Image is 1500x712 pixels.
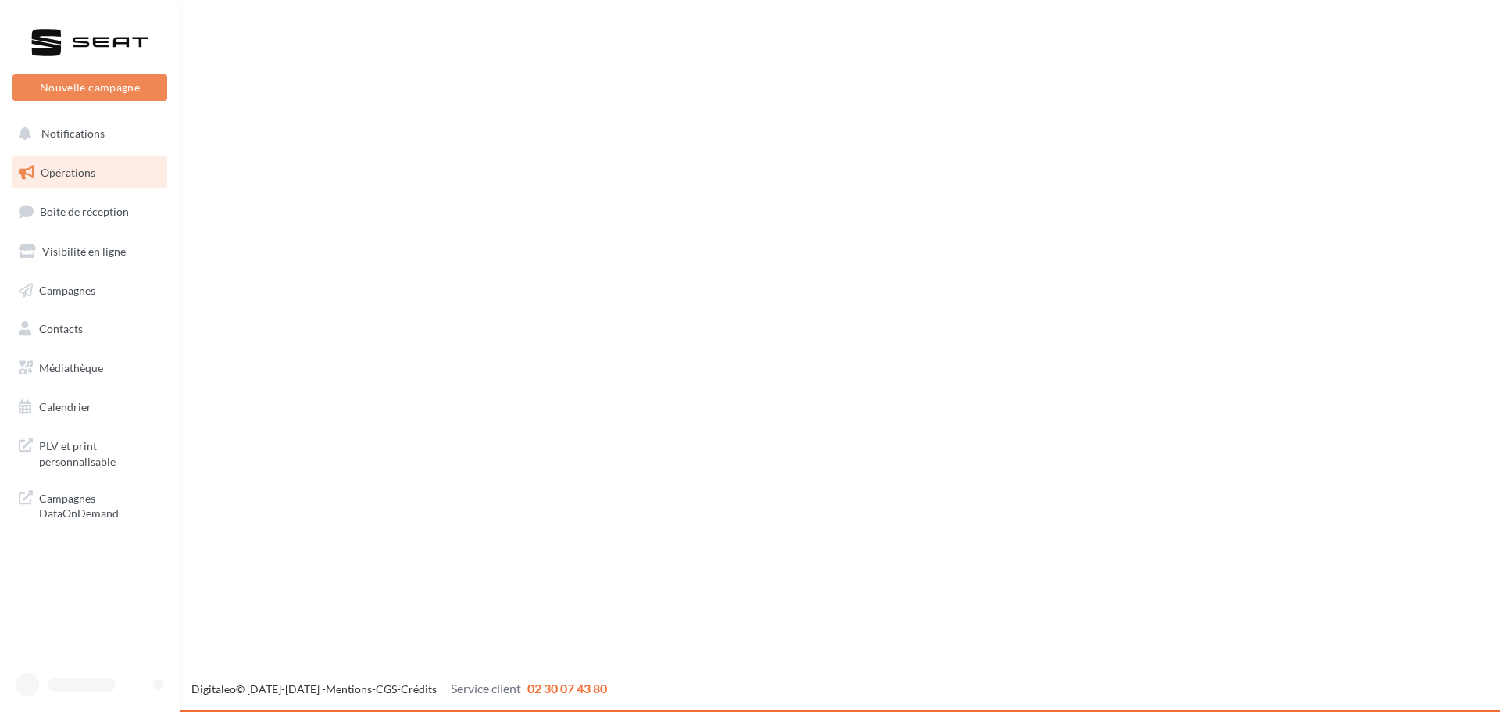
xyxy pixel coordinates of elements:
[326,682,372,696] a: Mentions
[9,156,170,189] a: Opérations
[451,681,521,696] span: Service client
[9,235,170,268] a: Visibilité en ligne
[9,391,170,424] a: Calendrier
[401,682,437,696] a: Crédits
[9,481,170,528] a: Campagnes DataOnDemand
[39,361,103,374] span: Médiathèque
[376,682,397,696] a: CGS
[42,245,126,258] span: Visibilité en ligne
[9,117,164,150] button: Notifications
[191,682,607,696] span: © [DATE]-[DATE] - - -
[39,283,95,296] span: Campagnes
[40,205,129,218] span: Boîte de réception
[9,274,170,307] a: Campagnes
[39,435,161,469] span: PLV et print personnalisable
[9,313,170,345] a: Contacts
[9,195,170,228] a: Boîte de réception
[191,682,236,696] a: Digitaleo
[41,166,95,179] span: Opérations
[39,488,161,521] span: Campagnes DataOnDemand
[9,429,170,475] a: PLV et print personnalisable
[12,74,167,101] button: Nouvelle campagne
[39,322,83,335] span: Contacts
[39,400,91,413] span: Calendrier
[41,127,105,140] span: Notifications
[527,681,607,696] span: 02 30 07 43 80
[9,352,170,385] a: Médiathèque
